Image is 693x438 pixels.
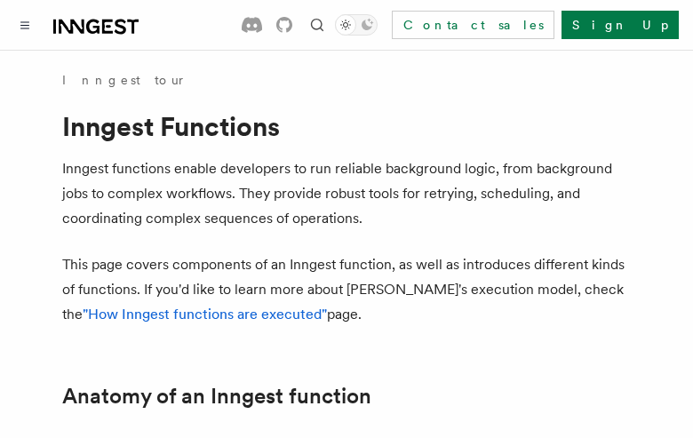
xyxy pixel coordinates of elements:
[62,384,371,409] a: Anatomy of an Inngest function
[83,306,327,323] a: "How Inngest functions are executed"
[62,71,187,89] a: Inngest tour
[62,110,631,142] h1: Inngest Functions
[562,11,679,39] a: Sign Up
[62,156,631,231] p: Inngest functions enable developers to run reliable background logic, from background jobs to com...
[392,11,554,39] a: Contact sales
[14,14,36,36] button: Toggle navigation
[62,252,631,327] p: This page covers components of an Inngest function, as well as introduces different kinds of func...
[335,14,378,36] button: Toggle dark mode
[307,14,328,36] button: Find something...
